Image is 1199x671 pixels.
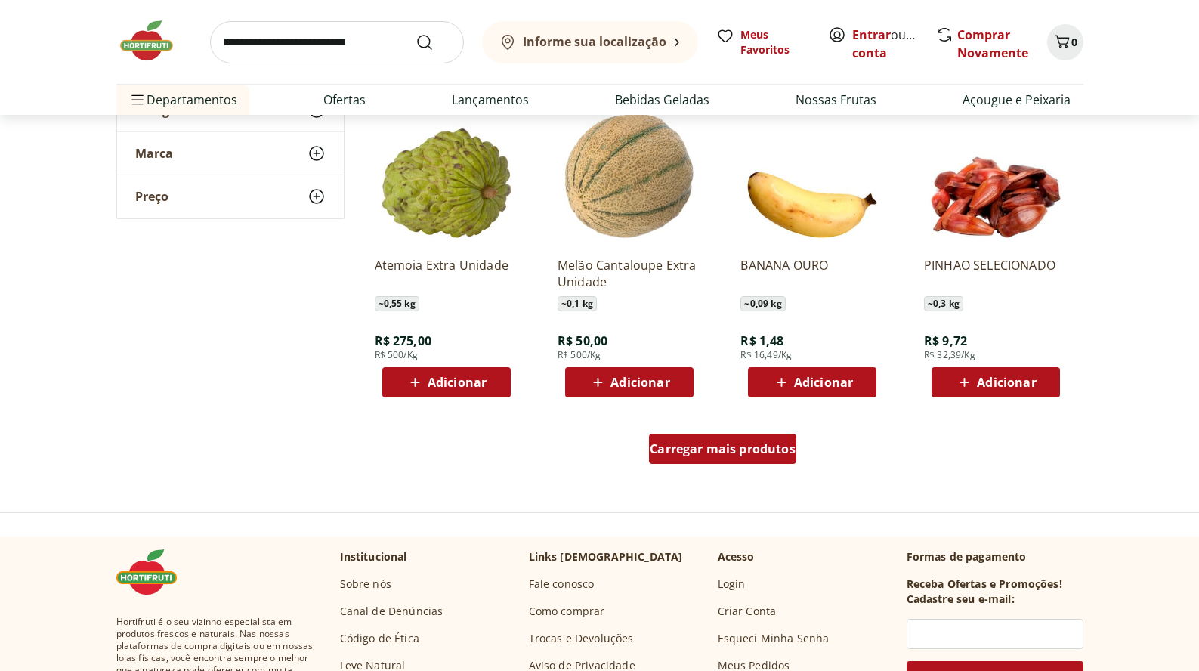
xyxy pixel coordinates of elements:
a: Canal de Denúncias [340,604,443,619]
a: Atemoia Extra Unidade [375,257,518,290]
span: Adicionar [794,376,853,388]
span: R$ 9,72 [924,332,967,349]
a: Bebidas Geladas [615,91,709,109]
span: ~ 0,55 kg [375,296,419,311]
span: R$ 50,00 [558,332,607,349]
button: Adicionar [748,367,876,397]
button: Adicionar [932,367,1060,397]
a: Carregar mais produtos [649,434,796,470]
a: Criar Conta [718,604,777,619]
span: ~ 0,09 kg [740,296,785,311]
span: ~ 0,3 kg [924,296,963,311]
h3: Cadastre seu e-mail: [907,592,1015,607]
button: Submit Search [416,33,452,51]
a: Esqueci Minha Senha [718,631,830,646]
a: Comprar Novamente [957,26,1028,61]
button: Carrinho [1047,24,1083,60]
h3: Receba Ofertas e Promoções! [907,577,1062,592]
p: Institucional [340,549,407,564]
button: Informe sua localização [482,21,698,63]
button: Preço [117,175,344,218]
a: Entrar [852,26,891,43]
a: Melão Cantaloupe Extra Unidade [558,257,701,290]
a: Login [718,577,746,592]
span: Departamentos [128,82,237,118]
a: BANANA OURO [740,257,884,290]
span: Carregar mais produtos [650,443,796,455]
a: PINHAO SELECIONADO [924,257,1068,290]
a: Criar conta [852,26,935,61]
p: Formas de pagamento [907,549,1083,564]
a: Código de Ética [340,631,419,646]
a: Sobre nós [340,577,391,592]
img: Melão Cantaloupe Extra Unidade [558,101,701,245]
a: Meus Favoritos [716,27,810,57]
span: Preço [135,189,168,204]
button: Adicionar [382,367,511,397]
a: Lançamentos [452,91,529,109]
span: ~ 0,1 kg [558,296,597,311]
b: Informe sua localização [523,33,666,50]
p: Links [DEMOGRAPHIC_DATA] [529,549,683,564]
a: Trocas e Devoluções [529,631,634,646]
span: R$ 1,48 [740,332,783,349]
span: Adicionar [610,376,669,388]
span: R$ 32,39/Kg [924,349,975,361]
button: Menu [128,82,147,118]
a: Ofertas [323,91,366,109]
a: Fale conosco [529,577,595,592]
p: Acesso [718,549,755,564]
img: PINHAO SELECIONADO [924,101,1068,245]
img: Atemoia Extra Unidade [375,101,518,245]
img: Hortifruti [116,549,192,595]
button: Marca [117,132,344,175]
a: Açougue e Peixaria [963,91,1071,109]
span: Adicionar [428,376,487,388]
img: Hortifruti [116,18,192,63]
span: R$ 16,49/Kg [740,349,792,361]
span: Marca [135,146,173,161]
span: ou [852,26,919,62]
a: Nossas Frutas [796,91,876,109]
input: search [210,21,464,63]
button: Adicionar [565,367,694,397]
span: 0 [1071,35,1077,49]
span: R$ 275,00 [375,332,431,349]
span: R$ 500/Kg [558,349,601,361]
a: Como comprar [529,604,605,619]
img: BANANA OURO [740,101,884,245]
span: R$ 500/Kg [375,349,418,361]
span: Adicionar [977,376,1036,388]
span: Meus Favoritos [740,27,810,57]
